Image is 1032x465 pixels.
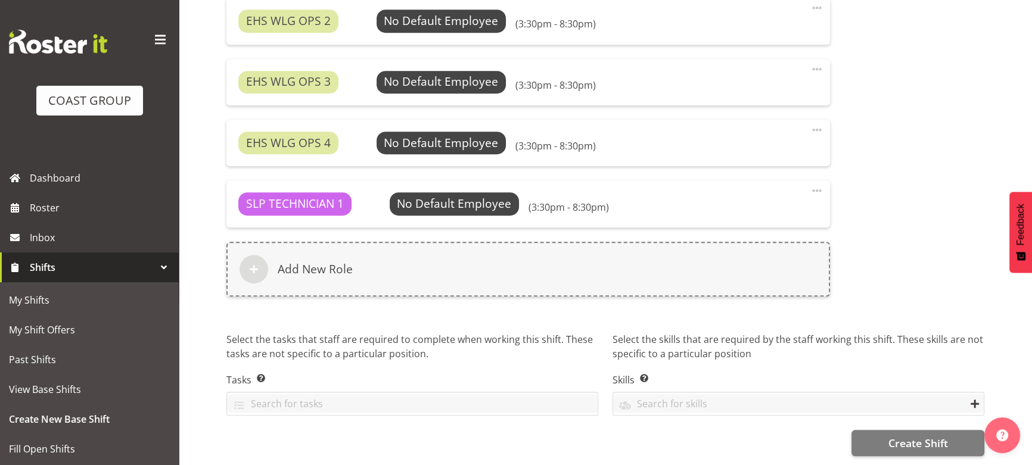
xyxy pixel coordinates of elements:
span: Inbox [30,229,173,246]
h6: Add New Role [278,262,353,276]
p: Select the skills that are required by the staff working this shift. These skills are not specifi... [613,332,984,363]
span: Roster [30,199,173,217]
a: Past Shifts [3,345,176,375]
span: EHS WLG OPS 4 [246,135,331,152]
span: No Default Employee [397,195,511,211]
span: View Base Shifts [9,380,170,398]
span: No Default Employee [384,73,498,89]
input: Search for skills [613,394,984,413]
a: My Shift Offers [3,315,176,345]
h6: (3:30pm - 8:30pm) [515,140,596,152]
span: EHS WLG OPS 3 [246,73,331,90]
span: No Default Employee [384,135,498,151]
span: Past Shifts [9,351,170,369]
h6: (3:30pm - 8:30pm) [529,201,609,213]
p: Select the tasks that staff are required to complete when working this shift. These tasks are not... [226,332,598,363]
span: No Default Employee [384,13,498,29]
span: My Shifts [9,291,170,309]
span: Create Shift [888,435,947,451]
label: Tasks [226,373,598,387]
span: SLP TECHNICIAN 1 [246,195,344,213]
a: Create New Base Shift [3,404,176,434]
h6: (3:30pm - 8:30pm) [515,79,596,91]
span: Fill Open Shifts [9,440,170,458]
h6: (3:30pm - 8:30pm) [515,18,596,30]
span: EHS WLG OPS 2 [246,13,331,30]
span: Shifts [30,258,155,276]
img: Rosterit website logo [9,30,107,54]
a: Fill Open Shifts [3,434,176,464]
label: Skills [613,373,984,387]
img: help-xxl-2.png [996,429,1008,441]
span: Create New Base Shift [9,410,170,428]
div: COAST GROUP [48,92,131,110]
button: Feedback - Show survey [1009,192,1032,273]
span: Feedback [1015,204,1026,245]
span: My Shift Offers [9,321,170,339]
a: My Shifts [3,285,176,315]
input: Search for tasks [227,394,598,413]
span: Dashboard [30,169,173,187]
a: View Base Shifts [3,375,176,404]
button: Create Shift [851,430,984,456]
